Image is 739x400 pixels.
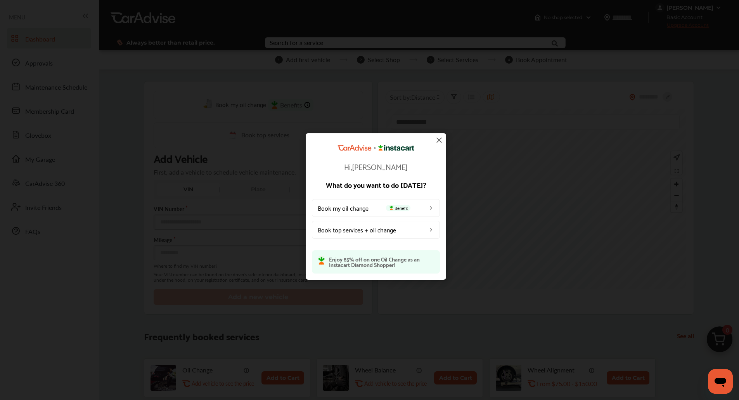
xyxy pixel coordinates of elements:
[312,162,440,170] p: Hi, [PERSON_NAME]
[428,204,434,211] img: left_arrow_icon.0f472efe.svg
[312,220,440,238] a: Book top services + oil change
[337,145,414,151] img: CarAdvise Instacart Logo
[312,199,440,216] a: Book my oil changeBenefit
[434,135,444,145] img: close-icon.a004319c.svg
[312,181,440,188] p: What do you want to do [DATE]?
[386,204,410,211] span: Benefit
[428,226,434,232] img: left_arrow_icon.0f472efe.svg
[329,256,434,267] p: Enjoy 85% off on one Oil Change as an Instacart Diamond Shopper!
[318,256,325,265] img: instacart-icon.73bd83c2.svg
[388,205,395,210] img: instacart-icon.73bd83c2.svg
[708,369,733,394] iframe: Button to launch messaging window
